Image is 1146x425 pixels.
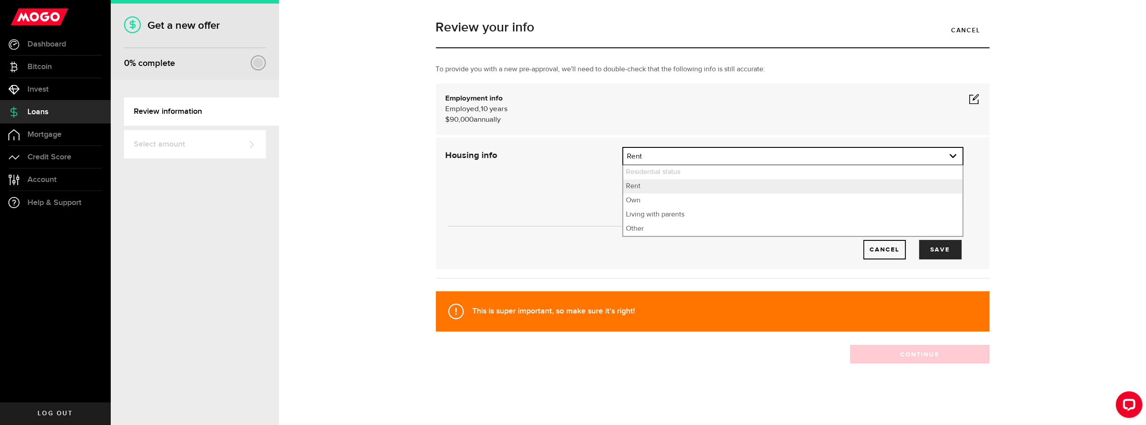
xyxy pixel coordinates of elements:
[942,21,989,39] a: Cancel
[623,179,963,193] li: Rent
[473,306,635,316] strong: This is super important, so make sure it's right!
[623,165,963,179] li: Residential status
[1109,388,1146,425] iframe: LiveChat chat widget
[27,176,57,184] span: Account
[446,105,479,113] span: Employed
[623,193,963,208] li: Own
[474,116,501,124] span: annually
[436,64,990,75] p: To provide you with a new pre-approval, we'll need to double-check that the following info is sti...
[27,85,49,93] span: Invest
[27,199,82,207] span: Help & Support
[919,240,962,259] button: Save
[124,55,175,71] div: % complete
[446,151,497,160] strong: Housing info
[38,410,73,417] span: Log out
[124,97,279,126] a: Review information
[27,153,71,161] span: Credit Score
[446,116,474,124] span: $90,000
[850,345,990,363] button: Continue
[124,130,266,158] a: Select amount
[124,19,266,32] h1: Get a new offer
[481,105,508,113] span: 10 years
[446,95,503,102] b: Employment info
[436,21,990,34] h1: Review your info
[863,240,906,259] a: Cancel
[27,131,62,139] span: Mortgage
[27,40,66,48] span: Dashboard
[124,58,129,69] span: 0
[623,222,963,236] li: Other
[479,105,481,113] span: ,
[623,148,963,165] a: expand select
[27,108,48,116] span: Loans
[623,208,963,222] li: Living with parents
[27,63,52,71] span: Bitcoin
